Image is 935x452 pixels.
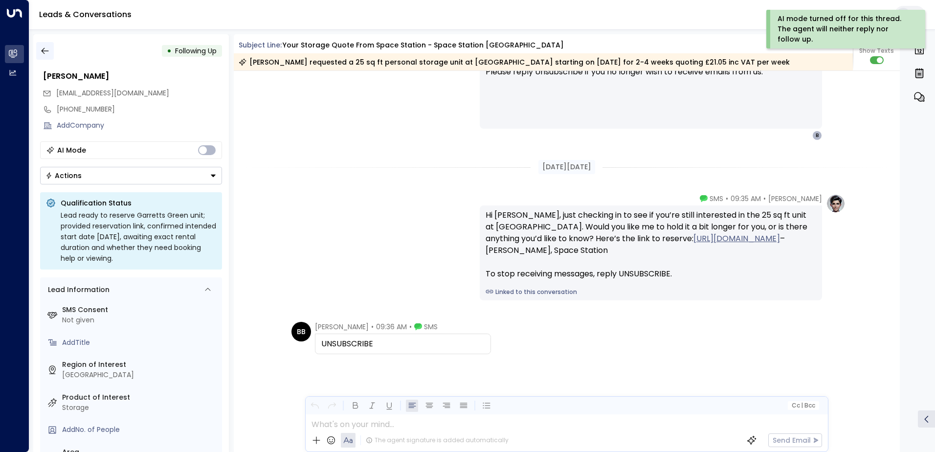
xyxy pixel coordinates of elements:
[731,194,761,203] span: 09:35 AM
[283,40,564,50] div: Your storage quote from Space Station - Space Station [GEOGRAPHIC_DATA]
[424,322,438,332] span: SMS
[486,209,816,280] div: Hi [PERSON_NAME], just checking in to see if you’re still interested in the 25 sq ft unit at [GEO...
[371,322,374,332] span: •
[57,104,222,114] div: [PHONE_NUMBER]
[778,14,912,45] div: AI mode turned off for this thread. The agent will neither reply nor follow up.
[710,194,723,203] span: SMS
[45,171,82,180] div: Actions
[812,131,822,140] div: B
[291,322,311,341] div: BB
[538,160,595,174] div: [DATE][DATE]
[62,425,218,435] div: AddNo. of People
[62,403,218,413] div: Storage
[787,401,819,410] button: Cc|Bcc
[763,194,766,203] span: •
[62,315,218,325] div: Not given
[801,402,803,409] span: |
[56,88,169,98] span: batesbry@gmail.com
[826,194,846,213] img: profile-logo.png
[486,288,816,296] a: Linked to this conversation
[859,46,894,55] span: Show Texts
[791,402,815,409] span: Cc Bcc
[45,285,110,295] div: Lead Information
[321,338,485,350] div: UNSUBSCRIBE
[39,9,132,20] a: Leads & Conversations
[40,167,222,184] div: Button group with a nested menu
[726,194,728,203] span: •
[768,194,822,203] span: [PERSON_NAME]
[61,210,216,264] div: Lead ready to reserve Garretts Green unit; provided reservation link, confirmed intended start da...
[409,322,412,332] span: •
[376,322,407,332] span: 09:36 AM
[43,70,222,82] div: [PERSON_NAME]
[175,46,217,56] span: Following Up
[57,145,86,155] div: AI Mode
[62,392,218,403] label: Product of Interest
[239,57,790,67] div: [PERSON_NAME] requested a 25 sq ft personal storage unit at [GEOGRAPHIC_DATA] starting on [DATE] ...
[167,42,172,60] div: •
[40,167,222,184] button: Actions
[61,198,216,208] p: Qualification Status
[56,88,169,98] span: [EMAIL_ADDRESS][DOMAIN_NAME]
[239,40,282,50] span: Subject Line:
[57,120,222,131] div: AddCompany
[326,400,338,412] button: Redo
[62,370,218,380] div: [GEOGRAPHIC_DATA]
[693,233,780,245] a: [URL][DOMAIN_NAME]
[366,436,509,445] div: The agent signature is added automatically
[309,400,321,412] button: Undo
[315,322,369,332] span: [PERSON_NAME]
[62,360,218,370] label: Region of Interest
[62,305,218,315] label: SMS Consent
[62,338,218,348] div: AddTitle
